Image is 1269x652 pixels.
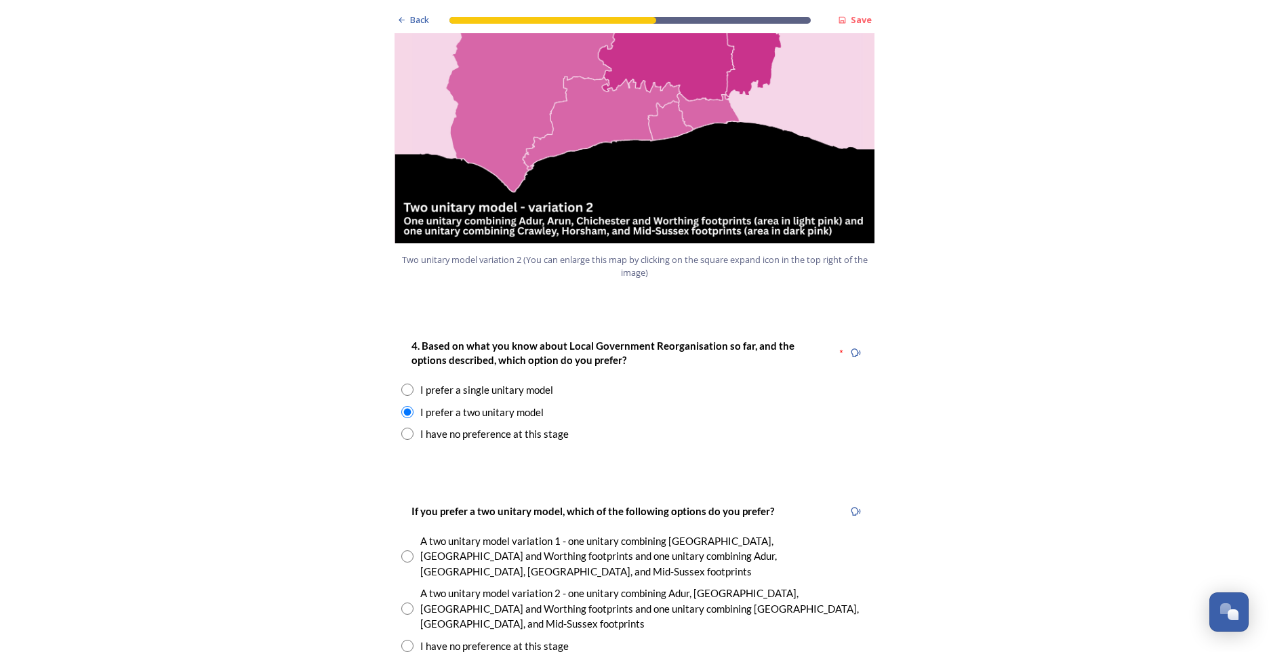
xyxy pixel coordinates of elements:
div: I have no preference at this stage [420,426,569,442]
strong: If you prefer a two unitary model, which of the following options do you prefer? [411,505,774,517]
div: A two unitary model variation 1 - one unitary combining [GEOGRAPHIC_DATA], [GEOGRAPHIC_DATA] and ... [420,533,868,579]
strong: Save [851,14,872,26]
div: I prefer a single unitary model [420,382,553,398]
strong: 4. Based on what you know about Local Government Reorganisation so far, and the options described... [411,340,797,366]
span: Back [410,14,429,26]
button: Open Chat [1209,592,1249,632]
span: Two unitary model variation 2 (You can enlarge this map by clicking on the square expand icon in ... [401,253,868,279]
div: I prefer a two unitary model [420,405,544,420]
div: A two unitary model variation 2 - one unitary combining Adur, [GEOGRAPHIC_DATA], [GEOGRAPHIC_DATA... [420,586,868,632]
